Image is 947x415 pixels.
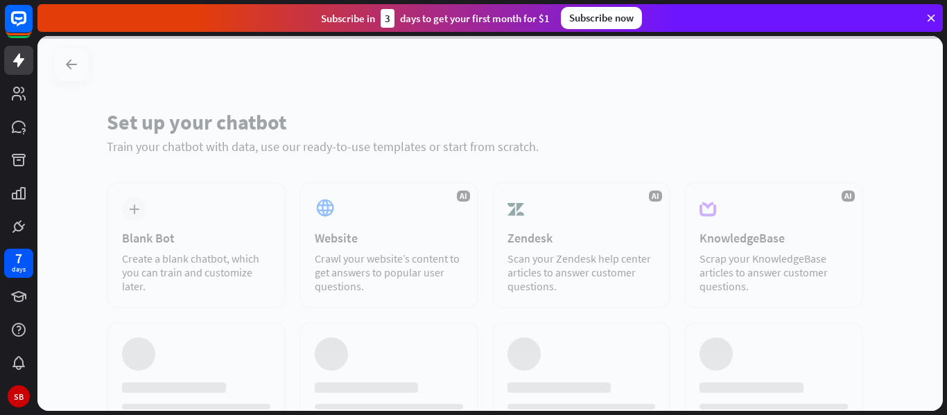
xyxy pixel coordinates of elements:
[321,9,550,28] div: Subscribe in days to get your first month for $1
[4,249,33,278] a: 7 days
[12,265,26,274] div: days
[561,7,642,29] div: Subscribe now
[381,9,394,28] div: 3
[15,252,22,265] div: 7
[8,385,30,407] div: SB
